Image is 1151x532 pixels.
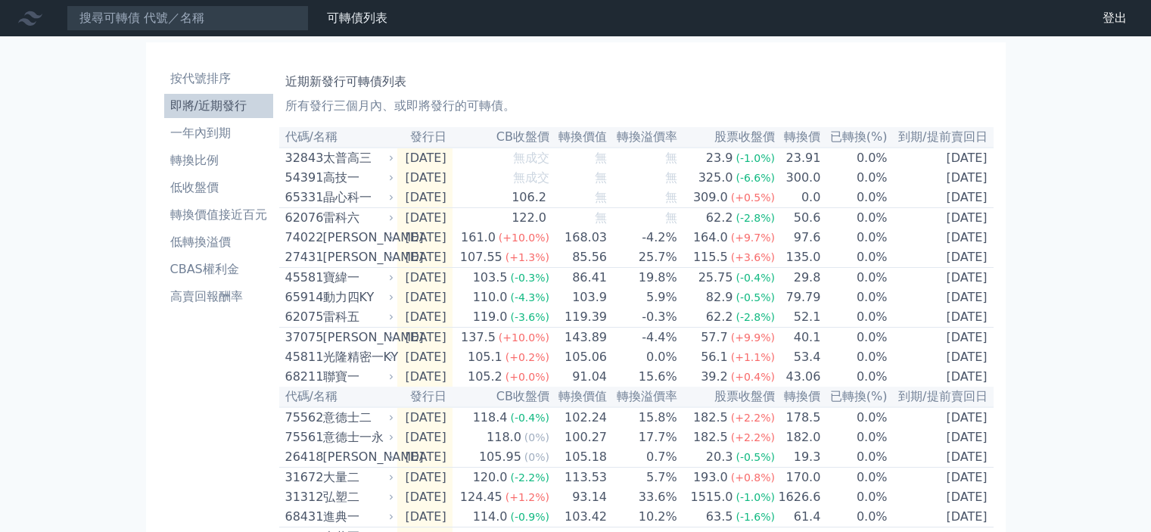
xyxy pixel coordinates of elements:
td: 0.0% [821,328,888,348]
td: 182.0 [776,428,821,447]
td: 5.9% [608,288,678,307]
td: [DATE] [397,247,453,268]
th: 已轉換(%) [821,127,888,148]
td: [DATE] [397,468,453,488]
span: 無 [665,210,677,225]
td: 43.06 [776,367,821,387]
td: 79.79 [776,288,821,307]
span: (-0.9%) [510,511,549,523]
th: 代碼/名稱 [279,127,397,148]
td: 85.56 [550,247,608,268]
a: 一年內到期 [164,121,273,145]
span: 無 [665,170,677,185]
td: [DATE] [888,428,994,447]
td: 0.0% [821,247,888,268]
td: 33.6% [608,487,678,507]
div: [PERSON_NAME] [323,328,391,347]
td: 0.0% [821,428,888,447]
h1: 近期新發行可轉債列表 [285,73,988,91]
div: 107.55 [457,248,506,266]
td: 100.27 [550,428,608,447]
th: 到期/提前賣回日 [888,127,994,148]
td: 135.0 [776,247,821,268]
td: [DATE] [397,407,453,428]
div: 太普高三 [323,149,391,167]
td: 0.0% [821,288,888,307]
div: 45811 [285,348,319,366]
span: (+10.0%) [499,232,549,244]
li: CBAS權利金 [164,260,273,278]
div: 105.1 [465,348,506,366]
td: [DATE] [397,328,453,348]
div: 45581 [285,269,319,287]
div: 大量二 [323,468,391,487]
td: 52.1 [776,307,821,328]
td: 0.0% [821,228,888,247]
div: 62.2 [703,209,736,227]
td: 5.7% [608,468,678,488]
li: 按代號排序 [164,70,273,88]
td: [DATE] [397,268,453,288]
div: 意德士二 [323,409,391,427]
td: 93.14 [550,487,608,507]
div: 聯寶一 [323,368,391,386]
div: 118.0 [484,428,524,446]
div: 309.0 [690,188,731,207]
th: 發行日 [397,387,453,407]
div: 68211 [285,368,319,386]
td: 300.0 [776,168,821,188]
td: [DATE] [397,507,453,527]
div: 193.0 [690,468,731,487]
td: 168.03 [550,228,608,247]
div: 65914 [285,288,319,306]
td: 19.8% [608,268,678,288]
span: (+9.7%) [731,232,775,244]
div: 161.0 [458,229,499,247]
th: 轉換溢價率 [608,127,678,148]
span: (-1.0%) [736,491,775,503]
td: [DATE] [888,407,994,428]
th: 已轉換(%) [821,387,888,407]
th: 轉換價 [776,387,821,407]
div: 62075 [285,308,319,326]
td: [DATE] [397,228,453,247]
li: 一年內到期 [164,124,273,142]
td: 0.0% [821,148,888,168]
div: 57.7 [698,328,731,347]
td: [DATE] [888,208,994,229]
div: 137.5 [458,328,499,347]
div: 37075 [285,328,319,347]
td: [DATE] [397,168,453,188]
li: 轉換價值接近百元 [164,206,273,224]
a: 低轉換溢價 [164,230,273,254]
td: [DATE] [397,208,453,229]
th: 股票收盤價 [678,387,776,407]
div: 31312 [285,488,319,506]
li: 即將/近期發行 [164,97,273,115]
td: 0.0% [821,188,888,208]
span: 無 [665,190,677,204]
a: 高賣回報酬率 [164,285,273,309]
a: 轉換價值接近百元 [164,203,273,227]
div: 74022 [285,229,319,247]
a: 可轉債列表 [327,11,387,25]
span: (+2.2%) [731,412,775,424]
td: [DATE] [888,168,994,188]
td: 0.0% [821,268,888,288]
span: (-1.0%) [736,152,775,164]
td: 0.0% [821,168,888,188]
span: (-2.2%) [510,471,549,484]
td: 15.6% [608,367,678,387]
div: 62076 [285,209,319,227]
span: 無 [595,210,607,225]
div: 325.0 [695,169,736,187]
span: (+2.2%) [731,431,775,443]
td: 23.91 [776,148,821,168]
td: 86.41 [550,268,608,288]
td: 102.24 [550,407,608,428]
td: 29.8 [776,268,821,288]
div: 高技一 [323,169,391,187]
div: 68431 [285,508,319,526]
td: 0.0% [821,307,888,328]
td: 143.89 [550,328,608,348]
